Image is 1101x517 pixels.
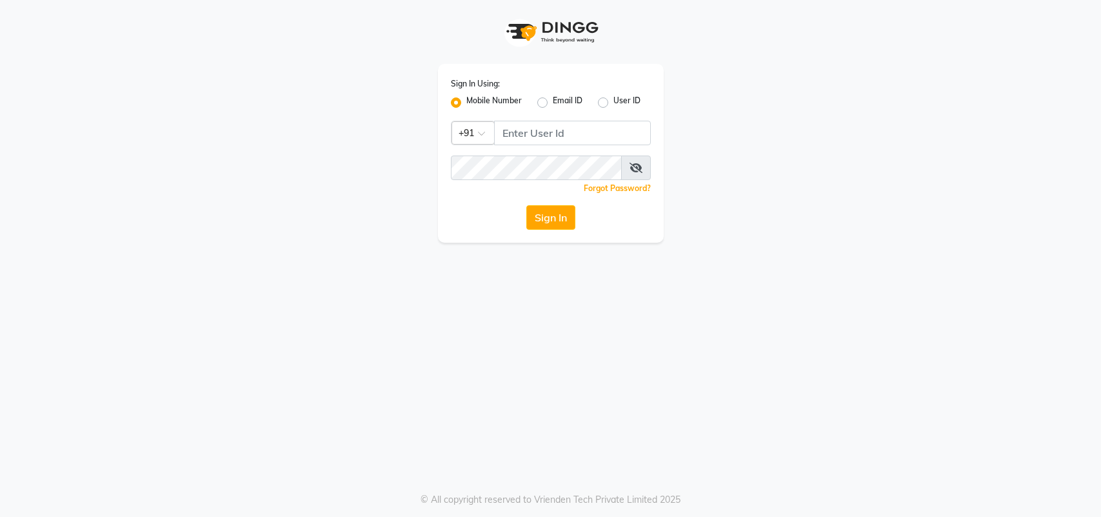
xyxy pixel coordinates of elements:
[466,95,522,110] label: Mobile Number
[553,95,582,110] label: Email ID
[451,156,622,180] input: Username
[584,183,651,193] a: Forgot Password?
[494,121,651,145] input: Username
[499,13,602,51] img: logo1.svg
[451,78,500,90] label: Sign In Using:
[613,95,640,110] label: User ID
[526,205,575,230] button: Sign In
